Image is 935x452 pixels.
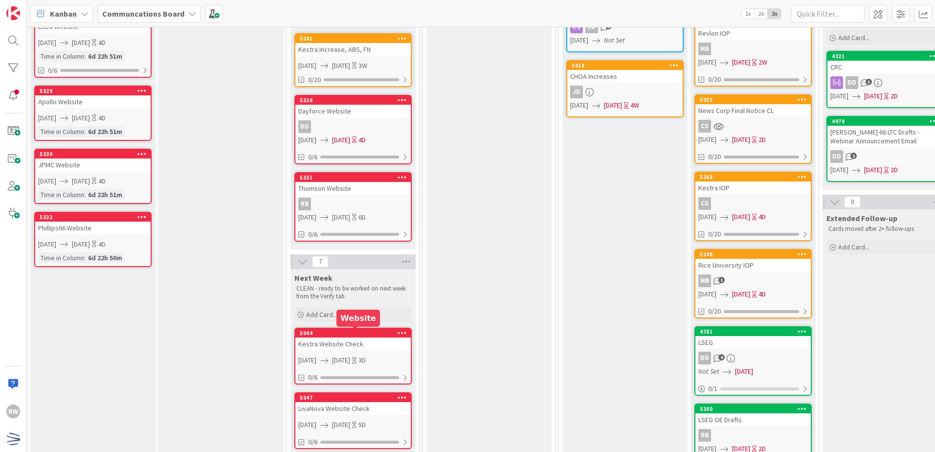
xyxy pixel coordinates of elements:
[308,229,317,240] span: 0/6
[695,120,811,133] div: CS
[732,212,750,222] span: [DATE]
[6,405,20,418] div: RW
[6,6,20,20] img: Visit kanbanzone.com
[98,113,106,123] div: 4D
[308,152,317,162] span: 0/6
[695,27,811,40] div: Revlon IOP
[732,57,750,68] span: [DATE]
[741,9,755,19] span: 1x
[850,153,857,159] span: 2
[295,34,411,56] div: 5341Kestra Increase, ABS, FN
[890,165,898,175] div: 2D
[300,394,411,401] div: 5047
[732,135,750,145] span: [DATE]
[40,88,151,94] div: 5329
[86,189,125,200] div: 6d 22h 51m
[695,405,811,426] div: 5300LSEG OE Drafts
[708,152,721,162] span: 0/20
[604,36,625,45] i: Not Set
[84,189,86,200] span: :
[98,38,106,48] div: 4D
[358,135,366,145] div: 4D
[295,393,411,402] div: 5047
[308,437,317,447] span: 0/6
[695,336,811,349] div: LSEG
[295,173,411,195] div: 5331Thomson Website
[695,250,811,259] div: 5248
[698,352,711,364] div: DD
[695,274,811,287] div: MB
[50,8,77,20] span: Kanban
[84,252,86,263] span: :
[38,189,84,200] div: Time in Column
[295,198,411,210] div: RB
[300,35,411,42] div: 5341
[295,43,411,56] div: Kestra Increase, ABS, FN
[758,289,766,299] div: 4D
[718,354,725,361] span: 4
[332,420,350,430] span: [DATE]
[295,173,411,182] div: 5331
[86,51,125,62] div: 6d 22h 51m
[298,420,316,430] span: [DATE]
[38,126,84,137] div: Time in Column
[830,165,848,175] span: [DATE]
[300,330,411,337] div: 5044
[700,96,811,103] div: 5355
[38,176,56,186] span: [DATE]
[698,367,719,376] i: Not Set
[35,213,151,234] div: 5332Phillips66 Website
[300,174,411,181] div: 5331
[312,256,329,268] span: 7
[84,51,86,62] span: :
[86,252,125,263] div: 6d 22h 50m
[358,212,366,223] div: 6D
[695,173,811,181] div: 5268
[695,197,811,210] div: CS
[830,150,843,163] div: DD
[84,126,86,137] span: :
[695,95,811,104] div: 5355
[86,126,125,137] div: 6d 22h 51m
[35,95,151,108] div: Apollo Website
[698,57,716,68] span: [DATE]
[695,43,811,55] div: MB
[332,355,350,365] span: [DATE]
[708,306,721,316] span: 0/20
[698,197,711,210] div: CS
[890,91,898,101] div: 2D
[300,97,411,104] div: 5326
[695,327,811,336] div: 4781
[340,314,376,323] h5: Website
[695,259,811,271] div: Rice University IOP
[72,239,90,249] span: [DATE]
[585,21,598,33] div: JD
[358,355,366,365] div: 3D
[308,75,321,85] span: 0/20
[698,120,711,133] div: CS
[572,62,683,69] div: 5018
[570,86,583,98] div: JD
[695,429,811,442] div: RB
[98,176,106,186] div: 4D
[708,74,721,85] span: 0/20
[38,113,56,123] span: [DATE]
[755,9,768,19] span: 2x
[38,38,56,48] span: [DATE]
[695,173,811,194] div: 5268Kestra IOP
[791,5,865,23] input: Quick Filter...
[630,100,639,111] div: 4W
[295,96,411,117] div: 5326Dayforce Website
[567,86,683,98] div: JD
[695,95,811,117] div: 5355News Corp Final Notice CL
[298,198,311,210] div: RB
[40,214,151,221] div: 5332
[768,9,781,19] span: 3x
[866,79,872,85] span: 3
[758,57,767,68] div: 2W
[846,76,858,89] div: DD
[567,21,683,33] div: JD
[295,402,411,415] div: LivaNova Website Check
[695,18,811,40] div: Revlon IOP
[294,273,333,283] span: Next Week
